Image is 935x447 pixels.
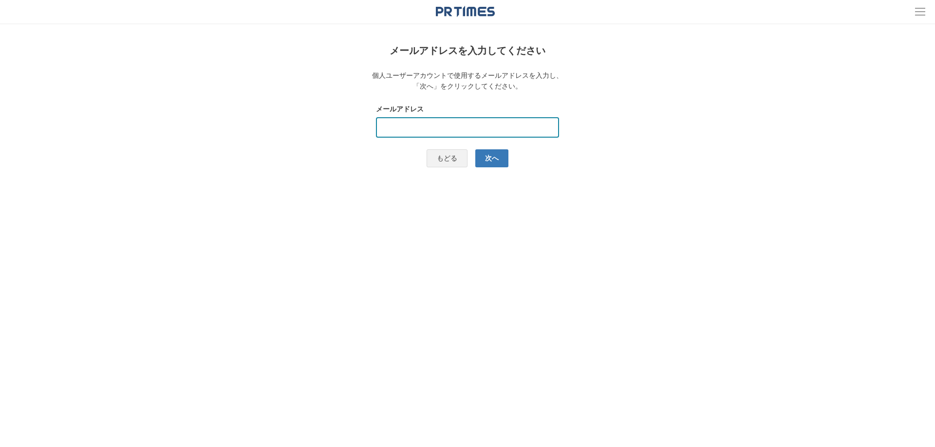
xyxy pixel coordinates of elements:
[311,43,624,58] h2: メールアドレスを入力してください
[427,149,467,167] a: もどる
[311,70,624,92] p: 個人ユーザーアカウントで使用するメールアドレスを入力し、 「次へ」をクリックしてください。
[376,104,559,114] label: メールアドレス
[436,6,495,17] img: PR TIMES
[475,149,508,167] button: 次へ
